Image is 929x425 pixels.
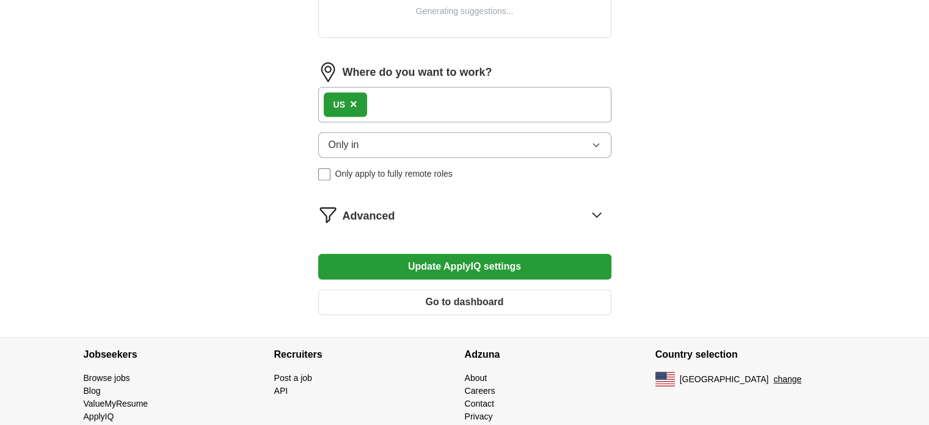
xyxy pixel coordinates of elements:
a: Privacy [465,412,493,421]
a: ValueMyResume [84,399,148,408]
span: Only in [329,138,359,152]
img: location.png [318,62,338,82]
a: Blog [84,386,101,396]
a: About [465,373,487,383]
button: Go to dashboard [318,289,611,315]
a: Contact [465,399,494,408]
button: × [350,95,357,114]
div: Generating suggestions... [416,5,514,18]
span: Only apply to fully remote roles [335,168,453,180]
button: change [773,373,801,386]
a: Careers [465,386,495,396]
button: Update ApplyIQ settings [318,254,611,279]
a: Browse jobs [84,373,130,383]
a: API [274,386,288,396]
h4: Country selection [655,338,846,372]
span: × [350,97,357,111]
span: [GEOGRAPHIC_DATA] [680,373,769,386]
img: US flag [655,372,675,386]
button: Only in [318,132,611,158]
label: Where do you want to work? [343,64,492,81]
a: ApplyIQ [84,412,114,421]
a: Post a job [274,373,312,383]
div: US [333,98,345,111]
input: Only apply to fully remote roles [318,168,330,180]
span: Advanced [343,208,395,224]
img: filter [318,205,338,224]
